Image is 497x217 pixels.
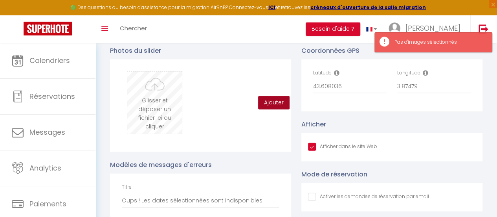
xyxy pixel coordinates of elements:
[306,22,360,36] button: Besoin d'aide ?
[405,23,460,33] span: [PERSON_NAME]
[120,24,147,32] span: Chercher
[301,119,326,129] label: Afficher
[29,91,75,101] span: Réservations
[110,160,212,170] label: Modèles de messages d'erreurs
[394,39,484,46] div: Pas d'images sélectionnés
[29,56,70,65] span: Calendriers
[268,4,275,11] a: ICI
[313,69,332,77] label: Latitude
[110,46,291,56] p: Photos du slider
[389,22,400,34] img: ...
[29,199,66,209] span: Paiements
[301,46,359,56] label: Coordonnées GPS
[479,24,488,34] img: logout
[310,4,426,11] a: créneaux d'ouverture de la salle migration
[258,96,290,109] button: Ajouter
[6,3,30,27] button: Ouvrir le widget de chat LiveChat
[29,163,61,173] span: Analytics
[122,184,132,191] label: Titre
[114,15,153,43] a: Chercher
[397,69,420,77] label: Longitude
[383,15,470,43] a: ... [PERSON_NAME]
[24,22,72,35] img: Super Booking
[301,169,367,179] label: Mode de réservation
[29,127,65,137] span: Messages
